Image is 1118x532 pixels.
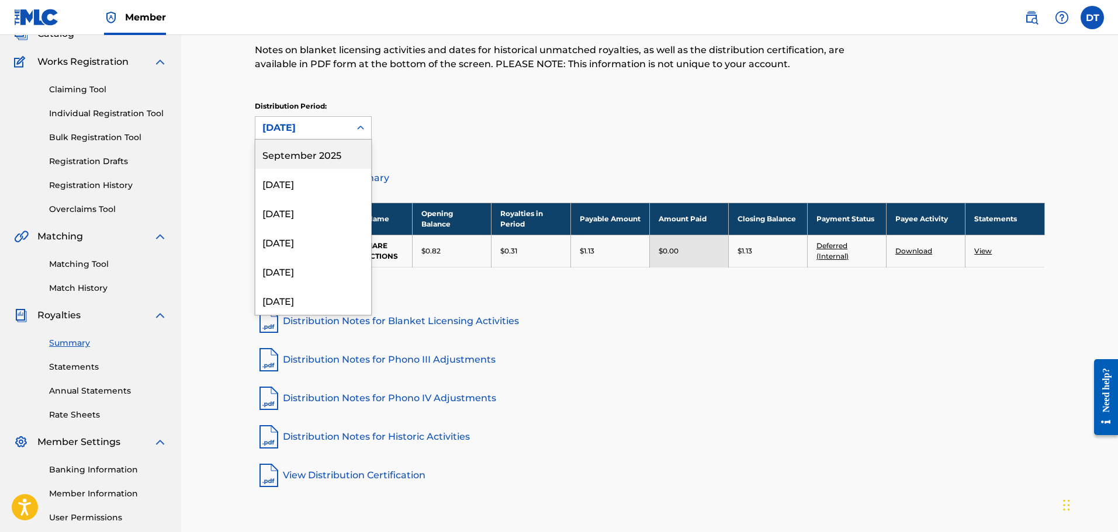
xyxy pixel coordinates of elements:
[255,164,1045,192] a: Distribution Summary
[37,435,120,449] span: Member Settings
[334,235,413,267] td: NIGHTMARE PRODUCTIONS
[49,385,167,397] a: Annual Statements
[255,346,283,374] img: pdf
[255,307,1045,335] a: Distribution Notes for Blanket Licensing Activities
[728,203,807,235] th: Closing Balance
[1060,476,1118,532] iframe: Chat Widget
[14,55,29,69] img: Works Registration
[153,435,167,449] img: expand
[816,241,849,260] a: Deferred (Internal)
[659,246,679,256] p: $0.00
[49,282,167,294] a: Match History
[580,246,594,256] p: $1.13
[255,384,283,412] img: pdf
[255,461,1045,489] a: View Distribution Certification
[153,230,167,244] img: expand
[49,409,167,421] a: Rate Sheets
[49,258,167,270] a: Matching Tool
[1050,6,1074,29] div: Help
[491,203,570,235] th: Royalties in Period
[965,203,1044,235] th: Statements
[807,203,886,235] th: Payment Status
[49,179,167,192] a: Registration History
[1024,11,1039,25] img: search
[49,84,167,96] a: Claiming Tool
[255,198,371,227] div: [DATE]
[125,11,166,24] span: Member
[895,246,932,255] a: Download
[14,308,28,322] img: Royalties
[255,423,283,451] img: pdf
[255,169,371,198] div: [DATE]
[738,246,752,256] p: $1.13
[255,101,372,112] p: Distribution Period:
[334,203,413,235] th: Payee Name
[37,230,83,244] span: Matching
[104,11,118,25] img: Top Rightsholder
[1020,6,1043,29] a: Public Search
[49,512,167,524] a: User Permissions
[49,131,167,144] a: Bulk Registration Tool
[14,27,74,41] a: CatalogCatalog
[255,43,863,71] p: Notes on blanket licensing activities and dates for historical unmatched royalties, as well as th...
[974,246,992,255] a: View
[1055,11,1069,25] img: help
[49,107,167,120] a: Individual Registration Tool
[153,55,167,69] img: expand
[14,230,29,244] img: Matching
[262,121,343,135] div: [DATE]
[887,203,965,235] th: Payee Activity
[49,464,167,476] a: Banking Information
[255,346,1045,374] a: Distribution Notes for Phono III Adjustments
[14,9,59,26] img: MLC Logo
[14,435,28,449] img: Member Settings
[421,246,441,256] p: $0.82
[255,227,371,256] div: [DATE]
[49,337,167,349] a: Summary
[500,246,517,256] p: $0.31
[413,203,491,235] th: Opening Balance
[49,488,167,500] a: Member Information
[49,203,167,215] a: Overclaims Tool
[49,155,167,168] a: Registration Drafts
[37,55,129,69] span: Works Registration
[255,286,371,315] div: [DATE]
[649,203,728,235] th: Amount Paid
[255,256,371,286] div: [DATE]
[1063,488,1070,523] div: Drag
[255,140,371,169] div: September 2025
[570,203,649,235] th: Payable Amount
[153,308,167,322] img: expand
[49,361,167,373] a: Statements
[255,307,283,335] img: pdf
[1081,6,1104,29] div: User Menu
[255,461,283,489] img: pdf
[255,384,1045,412] a: Distribution Notes for Phono IV Adjustments
[37,308,81,322] span: Royalties
[255,423,1045,451] a: Distribution Notes for Historic Activities
[1085,350,1118,444] iframe: Resource Center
